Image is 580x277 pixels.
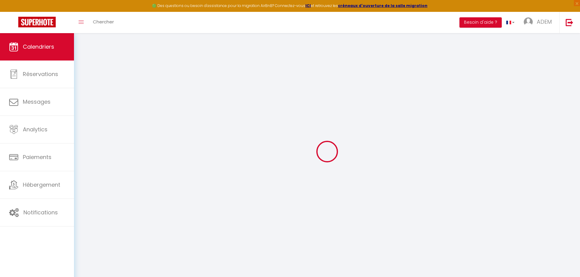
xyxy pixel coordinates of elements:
span: Réservations [23,70,58,78]
a: Chercher [88,12,118,33]
span: Analytics [23,126,47,133]
span: ADEM [537,18,552,26]
a: créneaux d'ouverture de la salle migration [338,3,427,8]
span: Calendriers [23,43,54,50]
span: Messages [23,98,51,106]
img: Super Booking [18,17,56,27]
img: ... [524,17,533,26]
a: ICI [305,3,311,8]
span: Notifications [23,209,58,216]
span: Chercher [93,19,114,25]
span: Hébergement [23,181,60,189]
a: ... ADEM [519,12,559,33]
button: Besoin d'aide ? [459,17,502,28]
span: Paiements [23,153,51,161]
img: logout [566,19,573,26]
